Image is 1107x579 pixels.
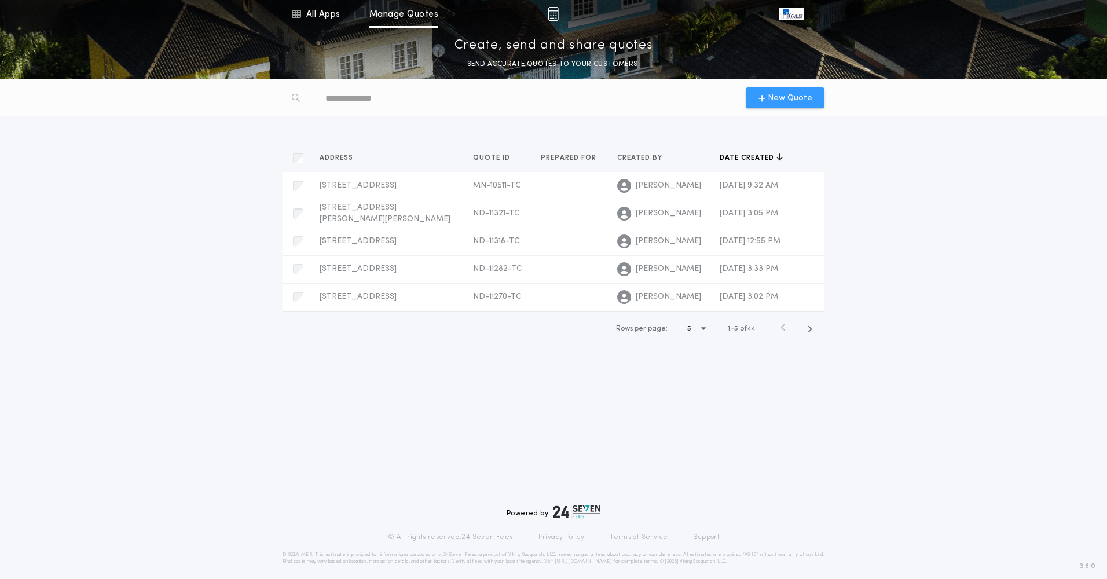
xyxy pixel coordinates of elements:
span: Rows per page: [616,325,668,332]
div: Powered by [507,505,600,519]
span: [DATE] 3:33 PM [720,265,778,273]
span: MN-10511-TC [473,181,521,190]
button: 5 [687,320,710,338]
span: 1 [728,325,730,332]
span: 5 [734,325,738,332]
span: Prepared for [541,153,599,163]
button: Address [320,152,362,164]
span: [STREET_ADDRESS] [320,237,397,245]
span: [DATE] 3:02 PM [720,292,778,301]
a: Privacy Policy [538,533,585,542]
span: [STREET_ADDRESS] [320,181,397,190]
span: Quote ID [473,153,512,163]
span: [PERSON_NAME] [636,291,701,303]
p: DISCLAIMER: This estimate is provided for informational purposes only. 24|Seven Fees, a product o... [283,551,824,565]
span: [STREET_ADDRESS][PERSON_NAME][PERSON_NAME] [320,203,450,223]
span: [DATE] 12:55 PM [720,237,780,245]
span: Date created [720,153,776,163]
h1: 5 [687,323,691,335]
span: [PERSON_NAME] [636,180,701,192]
span: [PERSON_NAME] [636,263,701,275]
span: [DATE] 9:32 AM [720,181,778,190]
button: Quote ID [473,152,519,164]
a: [URL][DOMAIN_NAME] [555,559,612,564]
span: [PERSON_NAME] [636,208,701,219]
img: img [548,7,559,21]
button: New Quote [746,87,824,108]
button: Date created [720,152,783,164]
span: ND-11321-TC [473,209,520,218]
a: Support [693,533,719,542]
span: [STREET_ADDRESS] [320,265,397,273]
span: ND-11270-TC [473,292,522,301]
span: [PERSON_NAME] [636,236,701,247]
p: © All rights reserved. 24|Seven Fees [388,533,513,542]
span: Created by [617,153,665,163]
img: vs-icon [779,8,804,20]
span: [STREET_ADDRESS] [320,292,397,301]
a: Terms of Service [610,533,668,542]
span: Address [320,153,355,163]
img: logo [553,505,600,519]
span: New Quote [768,92,812,104]
span: [DATE] 3:05 PM [720,209,778,218]
span: 3.8.0 [1080,561,1095,571]
span: ND-11282-TC [473,265,522,273]
span: ND-11318-TC [473,237,520,245]
span: of 44 [740,324,755,334]
p: SEND ACCURATE QUOTES TO YOUR CUSTOMERS. [467,58,640,70]
button: Created by [617,152,671,164]
p: Create, send and share quotes [454,36,653,55]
